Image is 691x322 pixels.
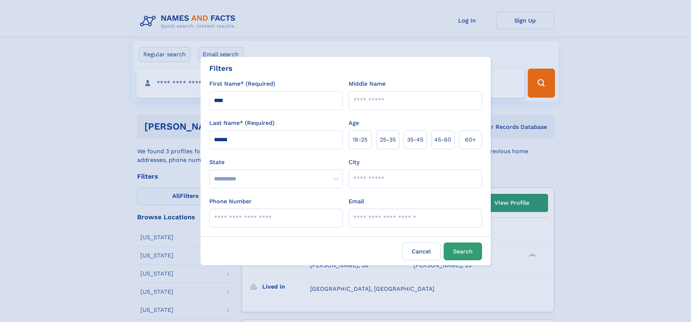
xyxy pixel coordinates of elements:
[353,135,367,144] span: 18‑25
[209,80,275,88] label: First Name* (Required)
[407,135,423,144] span: 35‑45
[349,158,359,167] label: City
[209,63,233,74] div: Filters
[349,80,386,88] label: Middle Name
[444,242,482,260] button: Search
[209,119,275,127] label: Last Name* (Required)
[402,242,441,260] label: Cancel
[209,158,343,167] label: State
[465,135,476,144] span: 60+
[209,197,252,206] label: Phone Number
[349,197,364,206] label: Email
[380,135,396,144] span: 25‑35
[434,135,451,144] span: 45‑60
[349,119,359,127] label: Age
